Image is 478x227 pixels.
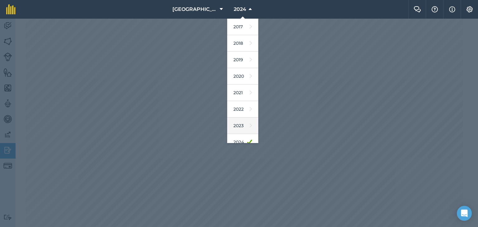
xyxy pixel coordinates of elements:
[227,68,258,85] a: 2020
[227,52,258,68] a: 2019
[172,6,217,13] span: [GEOGRAPHIC_DATA]
[466,6,473,12] img: A cog icon
[227,101,258,118] a: 2022
[227,35,258,52] a: 2018
[431,6,438,12] img: A question mark icon
[414,6,421,12] img: Two speech bubbles overlapping with the left bubble in the forefront
[234,6,246,13] span: 2024
[227,85,258,101] a: 2021
[227,134,258,151] a: 2024
[6,4,16,14] img: fieldmargin Logo
[227,19,258,35] a: 2017
[227,118,258,134] a: 2023
[449,6,455,13] img: svg+xml;base64,PHN2ZyB4bWxucz0iaHR0cDovL3d3dy53My5vcmcvMjAwMC9zdmciIHdpZHRoPSIxNyIgaGVpZ2h0PSIxNy...
[457,206,472,221] div: Open Intercom Messenger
